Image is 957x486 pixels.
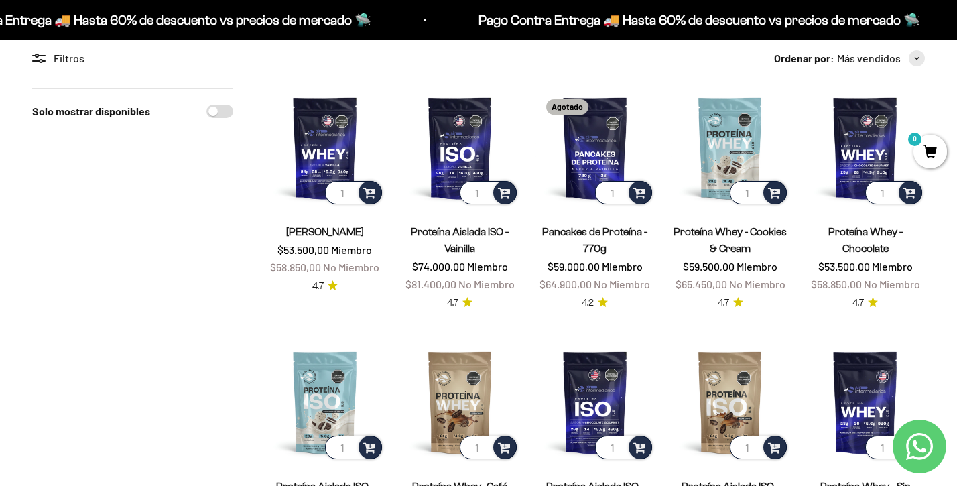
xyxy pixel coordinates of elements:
[774,50,834,67] span: Ordenar por:
[913,145,947,160] a: 0
[907,131,923,147] mark: 0
[594,278,650,290] span: No Miembro
[828,226,903,254] a: Proteína Whey - Chocolate
[548,260,600,273] span: $59.000,00
[683,260,735,273] span: $59.500,00
[811,278,862,290] span: $58.850,00
[277,243,329,256] span: $53.500,00
[542,226,647,254] a: Pancakes de Proteína - 770g
[676,278,727,290] span: $65.450,00
[323,261,379,274] span: No Miembro
[412,260,465,273] span: $74.000,00
[818,260,870,273] span: $53.500,00
[467,260,508,273] span: Miembro
[411,226,509,254] a: Proteína Aislada ISO - Vainilla
[837,50,901,67] span: Más vendidos
[837,50,925,67] button: Más vendidos
[718,296,729,310] span: 4.7
[312,279,324,294] span: 4.7
[718,296,743,310] a: 4.74.7 de 5.0 estrellas
[32,50,233,67] div: Filtros
[737,260,777,273] span: Miembro
[32,103,150,120] label: Solo mostrar disponibles
[331,243,372,256] span: Miembro
[539,278,592,290] span: $64.900,00
[872,260,913,273] span: Miembro
[286,226,364,237] a: [PERSON_NAME]
[582,296,594,310] span: 4.2
[864,278,920,290] span: No Miembro
[405,278,456,290] span: $81.400,00
[312,279,338,294] a: 4.74.7 de 5.0 estrellas
[447,296,472,310] a: 4.74.7 de 5.0 estrellas
[852,296,864,310] span: 4.7
[602,260,643,273] span: Miembro
[476,9,918,31] p: Pago Contra Entrega 🚚 Hasta 60% de descuento vs precios de mercado 🛸
[270,261,321,274] span: $58.850,00
[447,296,458,310] span: 4.7
[852,296,878,310] a: 4.74.7 de 5.0 estrellas
[674,226,787,254] a: Proteína Whey - Cookies & Cream
[729,278,785,290] span: No Miembro
[458,278,515,290] span: No Miembro
[582,296,608,310] a: 4.24.2 de 5.0 estrellas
